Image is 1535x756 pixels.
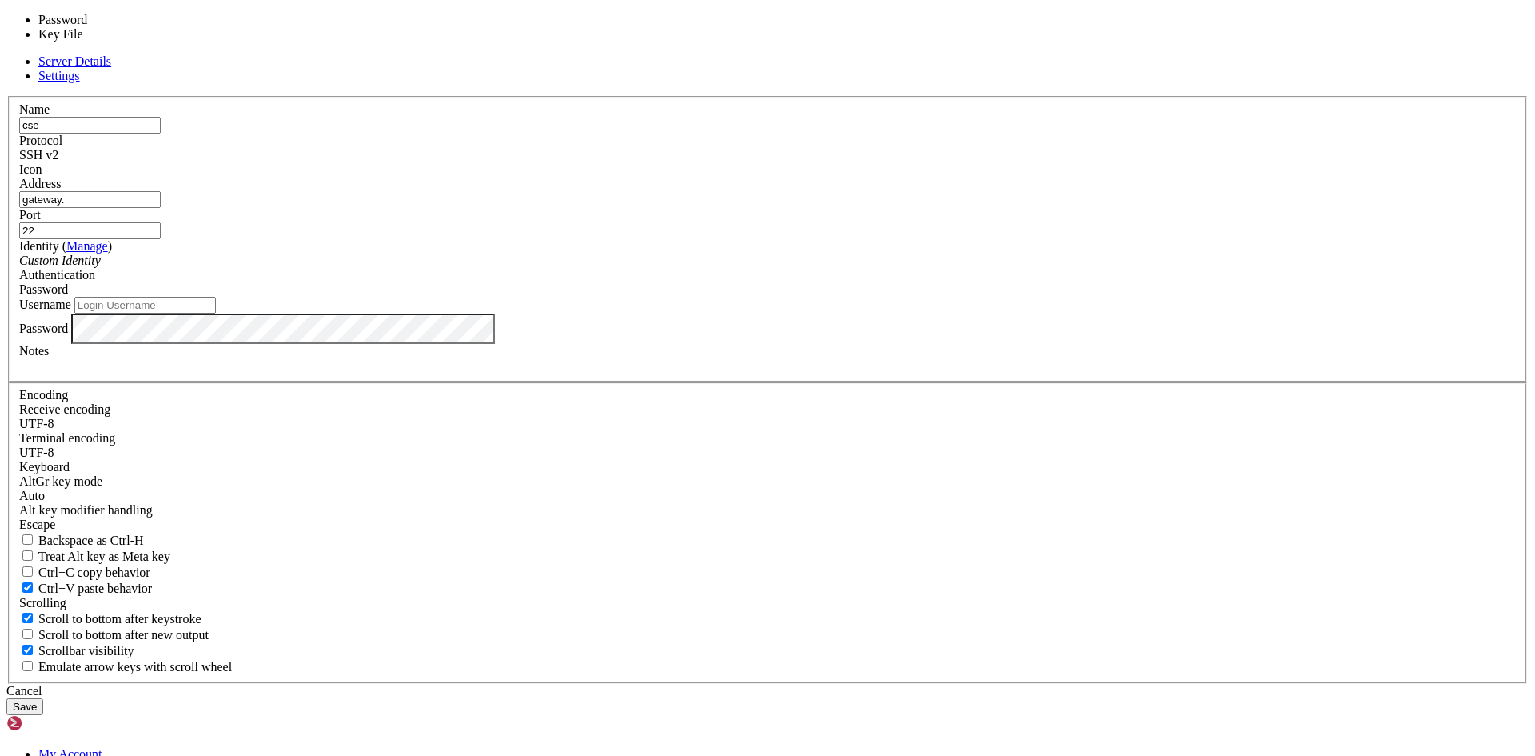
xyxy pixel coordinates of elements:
[19,518,55,531] span: Escape
[19,550,170,563] label: Whether the Alt key acts as a Meta key or as a distinct Alt key.
[19,254,1516,268] div: Custom Identity
[19,388,68,402] label: Encoding
[22,661,33,671] input: Emulate arrow keys with scroll wheel
[19,208,41,222] label: Port
[38,550,170,563] span: Treat Alt key as Meta key
[19,489,45,502] span: Auto
[62,239,112,253] span: ( )
[38,628,209,642] span: Scroll to bottom after new output
[19,321,68,334] label: Password
[19,239,112,253] label: Identity
[19,134,62,147] label: Protocol
[38,13,171,27] li: Password
[19,417,54,430] span: UTF-8
[66,239,108,253] a: Manage
[38,582,152,595] span: Ctrl+V paste behavior
[6,715,98,731] img: Shellngn
[19,431,115,445] label: The default terminal encoding. ISO-2022 enables character map translations (like graphics maps). ...
[19,503,153,517] label: Controls how the Alt key is handled. Escape: Send an ESC prefix. 8-Bit: Add 128 to the typed char...
[19,644,134,658] label: The vertical scrollbar mode.
[19,177,61,190] label: Address
[38,27,171,42] li: Key File
[74,297,216,314] input: Login Username
[19,148,58,162] span: SSH v2
[19,268,95,282] label: Authentication
[6,698,43,715] button: Save
[19,282,68,296] span: Password
[19,148,1516,162] div: SSH v2
[38,612,201,626] span: Scroll to bottom after keystroke
[38,54,111,68] a: Server Details
[38,566,150,579] span: Ctrl+C copy behavior
[22,582,33,593] input: Ctrl+V paste behavior
[19,566,150,579] label: Ctrl-C copies if true, send ^C to host if false. Ctrl-Shift-C sends ^C to host if true, copies if...
[19,612,201,626] label: Whether to scroll to the bottom on any keystroke.
[19,489,1516,503] div: Auto
[22,566,33,577] input: Ctrl+C copy behavior
[22,645,33,655] input: Scrollbar visibility
[22,613,33,623] input: Scroll to bottom after keystroke
[38,69,80,82] a: Settings
[19,254,101,267] i: Custom Identity
[22,550,33,561] input: Treat Alt key as Meta key
[19,102,50,116] label: Name
[19,460,70,474] label: Keyboard
[19,417,1516,431] div: UTF-8
[19,191,161,208] input: Host Name or IP
[19,298,71,311] label: Username
[19,222,161,239] input: Port Number
[19,474,102,488] label: Set the expected encoding for data received from the host. If the encodings do not match, visual ...
[22,629,33,639] input: Scroll to bottom after new output
[38,660,232,674] span: Emulate arrow keys with scroll wheel
[22,534,33,545] input: Backspace as Ctrl-H
[19,596,66,610] label: Scrolling
[19,446,1516,460] div: UTF-8
[38,644,134,658] span: Scrollbar visibility
[19,534,144,547] label: If true, the backspace should send BS ('\x08', aka ^H). Otherwise the backspace key should send '...
[38,534,144,547] span: Backspace as Ctrl-H
[19,518,1516,532] div: Escape
[19,162,42,176] label: Icon
[19,582,152,595] label: Ctrl+V pastes if true, sends ^V to host if false. Ctrl+Shift+V sends ^V to host if true, pastes i...
[6,684,1529,698] div: Cancel
[19,402,110,416] label: Set the expected encoding for data received from the host. If the encodings do not match, visual ...
[19,628,209,642] label: Scroll to bottom after new output.
[19,660,232,674] label: When using the alternative screen buffer, and DECCKM (Application Cursor Keys) is active, mouse w...
[19,282,1516,297] div: Password
[19,344,49,358] label: Notes
[19,446,54,459] span: UTF-8
[19,117,161,134] input: Server Name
